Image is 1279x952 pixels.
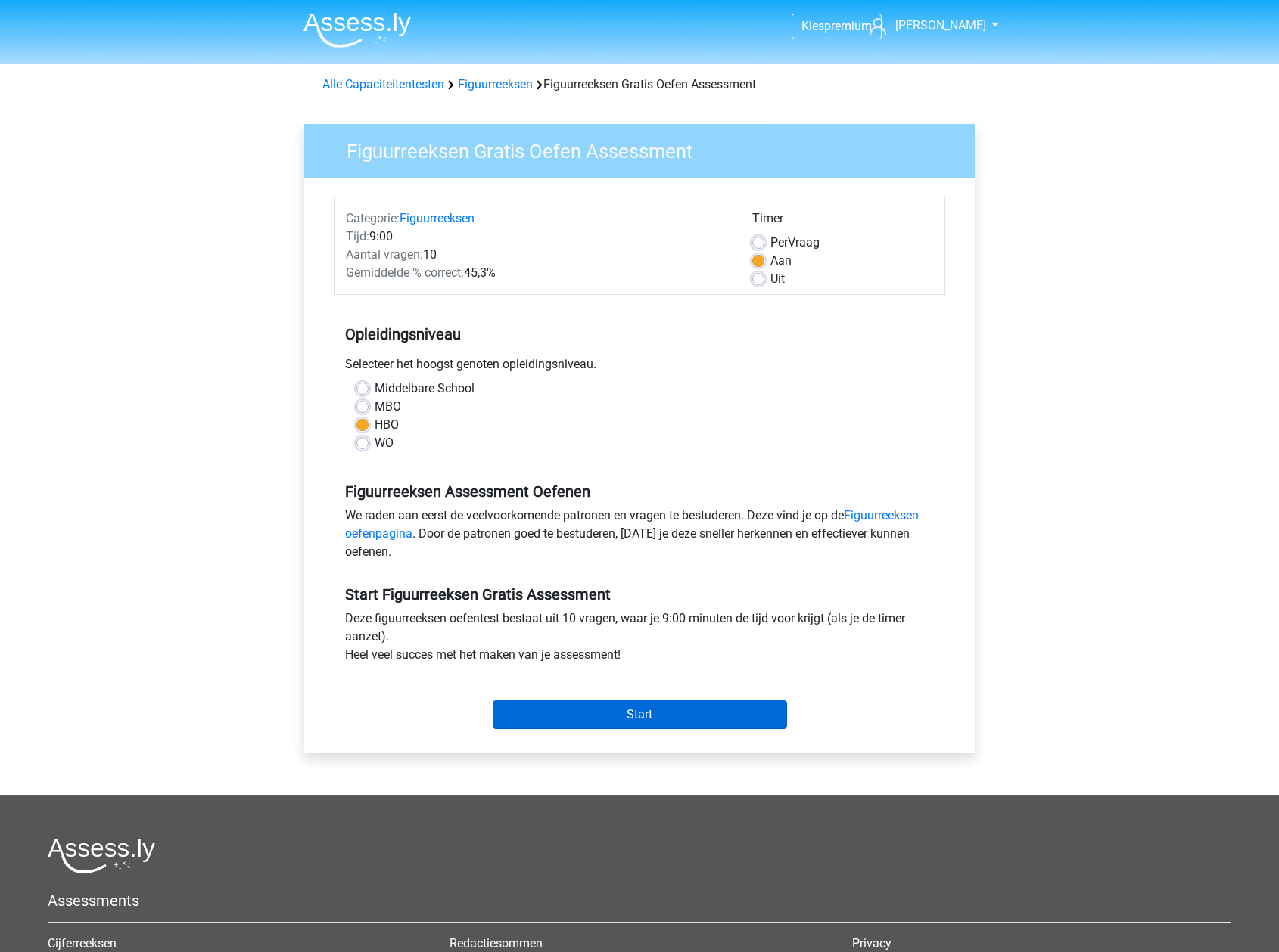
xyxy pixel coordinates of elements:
h5: Figuurreeksen Assessment Oefenen [345,482,934,501]
input: Start [493,700,787,729]
div: Deze figuurreeksen oefentest bestaat uit 10 vragen, waar je 9:00 minuten de tijd voor krijgt (als... [334,609,945,670]
h5: Assessments [48,892,1231,910]
img: Assessly logo [48,838,155,873]
span: [PERSON_NAME] [895,18,986,33]
span: Categorie: [346,211,400,225]
h5: Start Figuurreeksen Gratis Assessment [345,585,934,603]
img: Assessly [303,12,411,48]
a: Kiespremium [792,16,881,36]
label: Uit [770,270,785,288]
label: Middelbare School [375,380,475,398]
h5: Opleidingsniveau [345,319,934,349]
a: Alle Capaciteitentesten [322,77,444,91]
a: [PERSON_NAME] [864,17,988,35]
span: premium [824,19,872,33]
div: Timer [752,209,933,234]
span: Aantal vragen: [346,247,423,262]
label: HBO [375,416,399,434]
div: 9:00 [335,228,741,246]
div: 10 [335,246,741,264]
a: Redactiesommen [450,936,543,950]
label: WO [375,434,394,452]
h3: Figuurreeksen Gratis Oefen Assessment [328,134,963,163]
span: Gemiddelde % correct: [346,265,464,280]
a: Figuurreeksen [458,77,533,91]
div: Figuurreeksen Gratis Oefen Assessment [316,76,963,94]
span: Per [770,235,788,250]
label: Aan [770,252,792,270]
a: Cijferreeksen [48,936,117,950]
a: Figuurreeksen [400,211,475,225]
div: We raden aan eerst de veelvoorkomende patronen en vragen te bestuderen. Deze vind je op de . Door... [334,507,945,567]
label: Vraag [770,234,820,252]
div: 45,3% [335,264,741,282]
label: MBO [375,398,401,416]
span: Tijd: [346,229,369,243]
div: Selecteer het hoogst genoten opleidingsniveau. [334,355,945,380]
span: Kies [801,19,824,33]
a: Privacy [852,936,892,950]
